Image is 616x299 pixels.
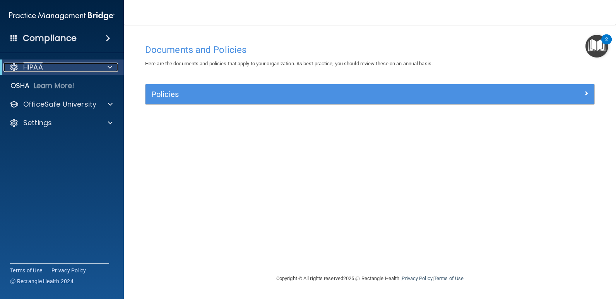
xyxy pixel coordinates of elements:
[23,100,96,109] p: OfficeSafe University
[34,81,75,90] p: Learn More!
[23,33,77,44] h4: Compliance
[9,63,112,72] a: HIPAA
[23,63,43,72] p: HIPAA
[10,277,74,285] span: Ⓒ Rectangle Health 2024
[10,267,42,274] a: Terms of Use
[145,61,433,66] span: Here are the documents and policies that apply to your organization. As best practice, you should...
[10,81,30,90] p: OSHA
[229,266,511,291] div: Copyright © All rights reserved 2025 @ Rectangle Health | |
[151,88,589,100] a: Policies
[51,267,86,274] a: Privacy Policy
[9,8,115,24] img: PMB logo
[585,35,608,58] button: Open Resource Center, 2 new notifications
[9,118,113,127] a: Settings
[605,39,608,49] div: 2
[9,100,113,109] a: OfficeSafe University
[151,90,476,99] h5: Policies
[23,118,52,127] p: Settings
[434,275,464,281] a: Terms of Use
[145,45,595,55] h4: Documents and Policies
[402,275,432,281] a: Privacy Policy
